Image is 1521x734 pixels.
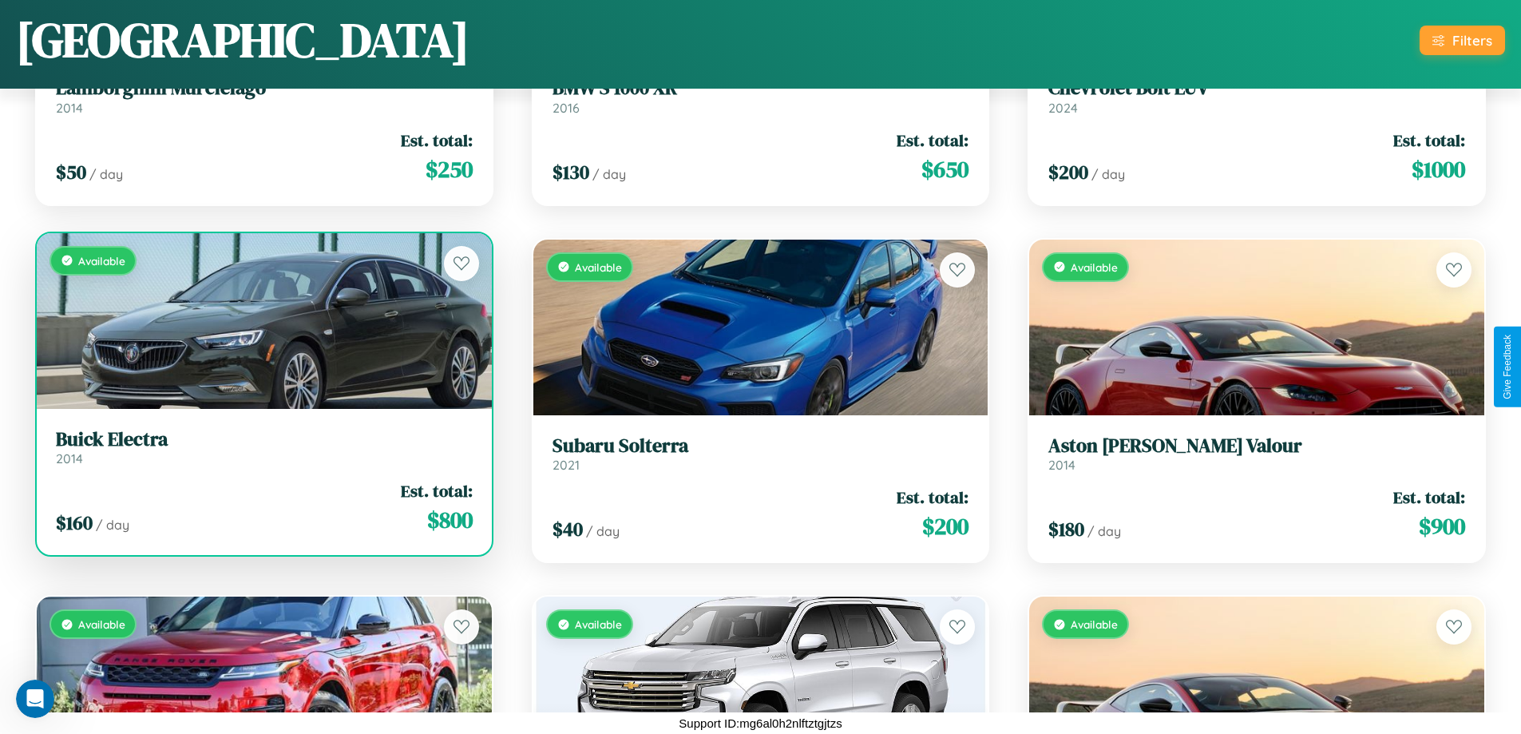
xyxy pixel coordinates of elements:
[553,77,969,100] h3: BMW S 1000 XR
[1048,100,1078,116] span: 2024
[1412,153,1465,185] span: $ 1000
[96,517,129,533] span: / day
[401,479,473,502] span: Est. total:
[56,510,93,536] span: $ 160
[922,510,968,542] span: $ 200
[56,77,473,116] a: Lamborghini Murcielago2014
[553,434,969,474] a: Subaru Solterra2021
[553,159,589,185] span: $ 130
[16,680,54,718] iframe: Intercom live chat
[592,166,626,182] span: / day
[897,129,968,152] span: Est. total:
[1048,516,1084,542] span: $ 180
[426,153,473,185] span: $ 250
[1048,457,1075,473] span: 2014
[1419,510,1465,542] span: $ 900
[586,523,620,539] span: / day
[1393,486,1465,509] span: Est. total:
[89,166,123,182] span: / day
[1502,335,1513,399] div: Give Feedback
[1452,32,1492,49] div: Filters
[56,428,473,451] h3: Buick Electra
[1048,434,1465,474] a: Aston [PERSON_NAME] Valour2014
[1071,260,1118,274] span: Available
[1420,26,1505,55] button: Filters
[56,77,473,100] h3: Lamborghini Murcielago
[921,153,968,185] span: $ 650
[1048,159,1088,185] span: $ 200
[1048,77,1465,116] a: Chevrolet Bolt EUV2024
[575,260,622,274] span: Available
[56,100,83,116] span: 2014
[427,504,473,536] span: $ 800
[1071,617,1118,631] span: Available
[1048,77,1465,100] h3: Chevrolet Bolt EUV
[78,617,125,631] span: Available
[56,450,83,466] span: 2014
[1048,434,1465,458] h3: Aston [PERSON_NAME] Valour
[553,434,969,458] h3: Subaru Solterra
[553,516,583,542] span: $ 40
[401,129,473,152] span: Est. total:
[56,428,473,467] a: Buick Electra2014
[56,159,86,185] span: $ 50
[1091,166,1125,182] span: / day
[78,254,125,268] span: Available
[1087,523,1121,539] span: / day
[553,77,969,116] a: BMW S 1000 XR2016
[679,712,842,734] p: Support ID: mg6al0h2nlftztgjtzs
[553,457,580,473] span: 2021
[1393,129,1465,152] span: Est. total:
[897,486,968,509] span: Est. total:
[553,100,580,116] span: 2016
[16,7,469,73] h1: [GEOGRAPHIC_DATA]
[575,617,622,631] span: Available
